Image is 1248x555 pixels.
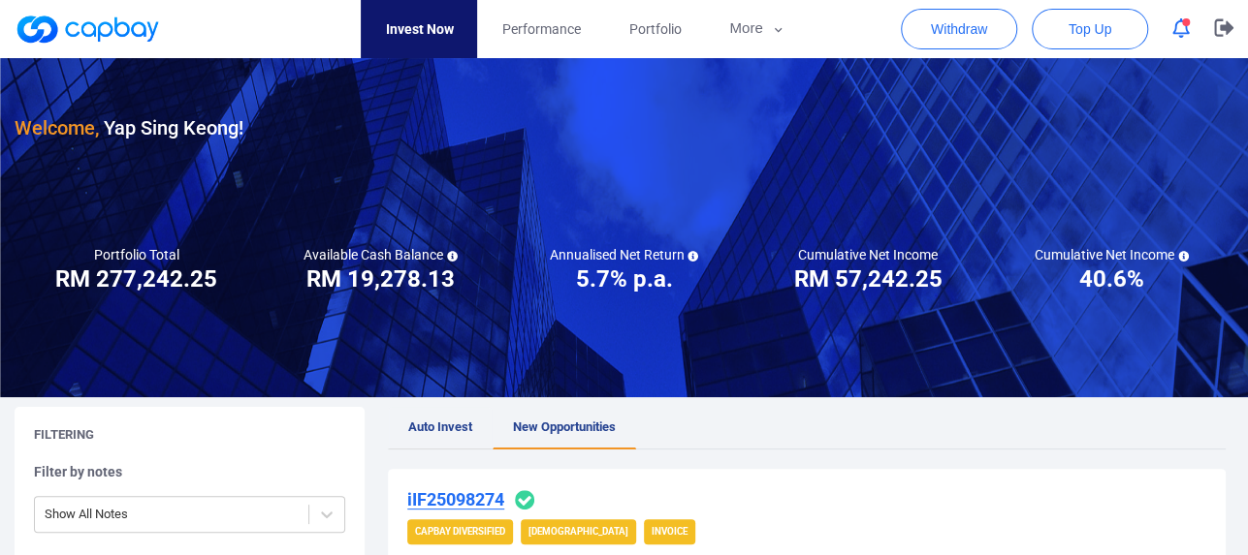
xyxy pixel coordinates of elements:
h3: RM 277,242.25 [55,263,217,294]
h5: Cumulative Net Income [1035,246,1189,263]
span: Top Up [1069,19,1111,39]
h5: Portfolio Total [94,246,179,263]
span: Portfolio [628,18,681,40]
h3: RM 19,278.13 [306,263,455,294]
button: Top Up [1032,9,1148,49]
button: Withdraw [901,9,1017,49]
h5: Annualised Net Return [549,246,698,263]
h5: Filtering [34,426,94,444]
h3: RM 57,242.25 [793,263,942,294]
span: Performance [501,18,580,40]
span: New Opportunities [513,419,616,434]
h3: Yap Sing Keong ! [15,112,243,143]
strong: Invoice [652,526,688,537]
h5: Filter by notes [34,463,345,480]
u: iIF25098274 [407,489,504,509]
h5: Available Cash Balance [304,246,458,263]
h3: 40.6% [1079,263,1144,294]
h3: 5.7% p.a. [575,263,672,294]
span: Welcome, [15,116,99,139]
strong: [DEMOGRAPHIC_DATA] [528,526,628,537]
h5: Cumulative Net Income [798,246,938,263]
strong: CapBay Diversified [415,526,505,537]
span: Auto Invest [408,419,472,434]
